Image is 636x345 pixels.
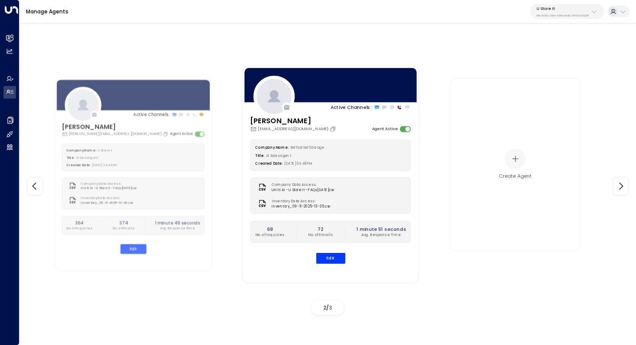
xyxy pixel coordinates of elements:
button: Edit [316,253,346,264]
div: / [312,300,344,315]
label: Inventory Data Access: [272,198,328,204]
span: Uniti AI - U Store It - FAQs [DATE]csv [80,186,136,191]
button: Copy [163,131,170,137]
label: Agent Active [372,126,398,132]
span: Belfast Self Storage [291,145,324,150]
span: U Store It [97,148,112,152]
p: U Store It [536,6,589,11]
p: Avg. Response Time [154,226,200,230]
h2: 374 [112,220,134,226]
div: [EMAIL_ADDRESS][DOMAIN_NAME] [251,126,338,132]
span: AI Sales Agent [266,153,292,158]
h2: 1 minute 49 seconds [154,220,200,226]
label: Company Data Access: [272,182,331,187]
p: Avg. Response Time [357,232,406,237]
button: U Store It58c4b32c-92b1-4356-be9b-1247e2c02228 [530,4,604,19]
span: inventory_09-11-2025-13-30.csv [80,201,133,205]
p: Active Channels: [331,104,372,111]
h2: 72 [308,225,333,232]
label: Company Name: [66,148,96,152]
span: 2 [323,304,326,311]
span: Uniti AI - U Store It - FAQs [DATE]csv [272,188,334,193]
div: [PERSON_NAME][EMAIL_ADDRESS][DOMAIN_NAME] [61,131,169,137]
h3: [PERSON_NAME] [251,115,338,126]
label: Company Data Access: [80,181,134,186]
span: 3 [329,304,332,311]
label: Title: [66,155,74,160]
p: Active Channels: [133,112,169,118]
span: AI Sales Agent [76,155,98,160]
span: [DATE] 04:48 PM [285,161,313,166]
button: Copy [330,126,338,132]
label: Company Name: [256,145,289,150]
button: Edit [120,244,146,254]
span: [DATE] 04:44 PM [92,163,117,167]
p: No. of Inquiries [256,232,285,237]
p: 58c4b32c-92b1-4356-be9b-1247e2c02228 [536,14,589,17]
label: Created Date: [66,163,90,167]
label: Created Date: [256,161,283,166]
label: Inventory Data Access: [80,196,130,201]
p: No. of Emails [308,232,333,237]
p: No. of Inquiries [66,226,92,230]
h2: 1 minute 51 seconds [357,225,406,232]
p: No. of Emails [112,226,134,230]
h2: 68 [256,225,285,232]
h3: [PERSON_NAME] [61,122,169,131]
label: Title: [256,153,265,158]
div: Create Agent [499,173,532,180]
label: Agent Active [170,131,193,137]
h2: 364 [66,220,92,226]
a: Manage Agents [26,8,68,15]
span: inventory_09-11-2025-13-35.csv [272,204,331,209]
